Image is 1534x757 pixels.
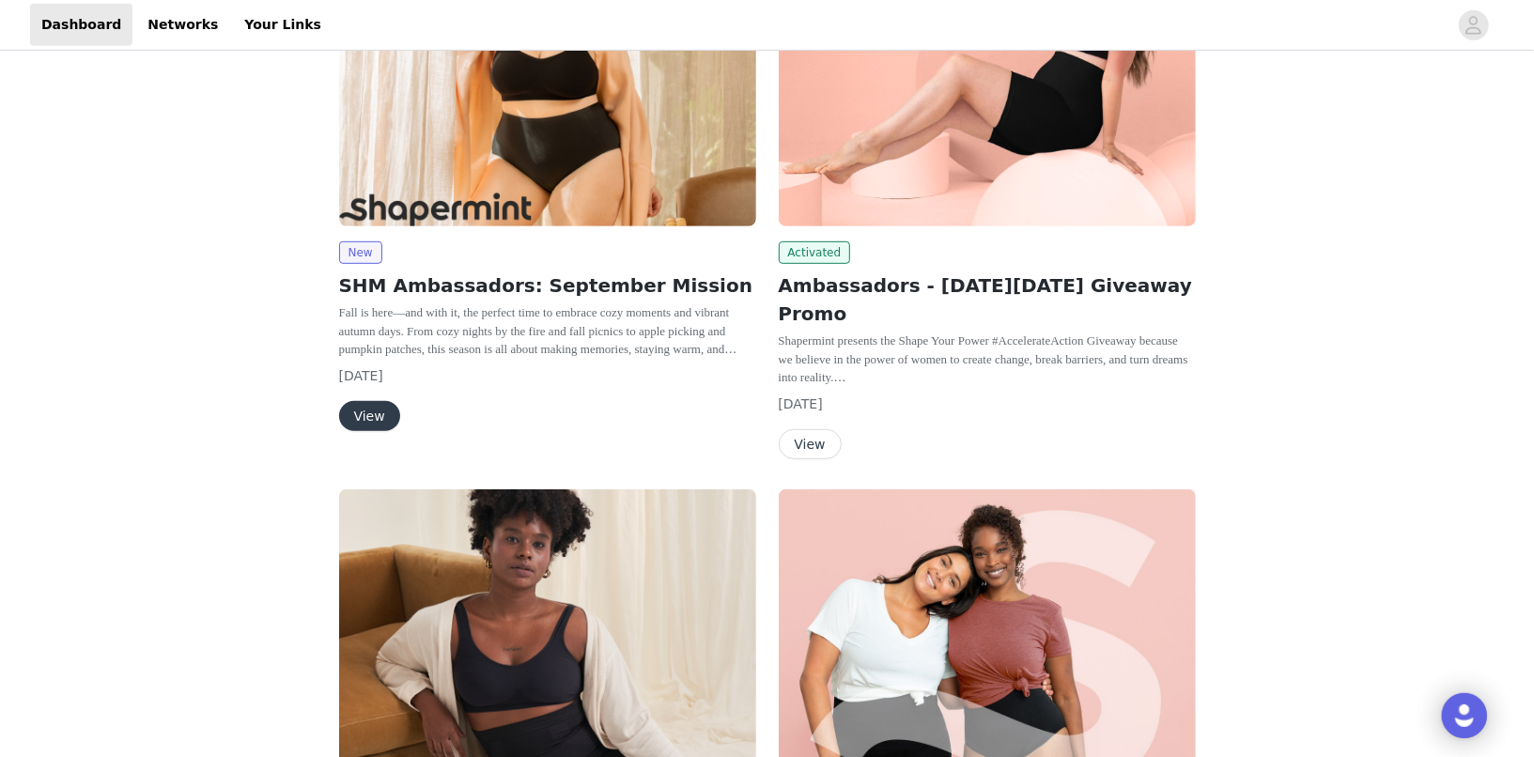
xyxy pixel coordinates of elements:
a: Dashboard [30,4,132,46]
a: Your Links [233,4,333,46]
span: [DATE] [339,368,383,383]
span: [DATE] [779,396,823,411]
div: avatar [1464,10,1482,40]
a: View [339,409,400,424]
span: Fall is here—and with it, the perfect time to embrace cozy moments and vibrant autumn days. From ... [339,305,752,429]
a: Networks [136,4,229,46]
div: Open Intercom Messenger [1442,693,1487,738]
a: View [779,438,842,452]
button: View [779,429,842,459]
span: Shapermint presents the Shape Your Power #AccelerateAction Giveaway because we believe in the pow... [779,333,1188,384]
h2: Ambassadors - [DATE][DATE] Giveaway Promo [779,271,1196,328]
span: Activated [779,241,851,264]
button: View [339,401,400,431]
span: New [339,241,382,264]
h2: SHM Ambassadors: September Mission [339,271,756,300]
